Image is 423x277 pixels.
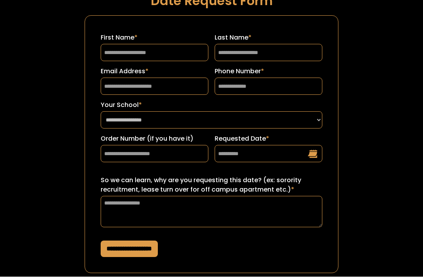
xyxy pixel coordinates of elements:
[101,176,322,195] label: So we can learn, why are you requesting this date? (ex: sorority recruitment, lease turn over for...
[85,16,338,273] form: Request a Date Form
[101,134,208,144] label: Order Number (if you have it)
[101,101,322,110] label: Your School
[215,67,322,76] label: Phone Number
[215,33,322,43] label: Last Name
[101,67,208,76] label: Email Address
[215,134,322,144] label: Requested Date
[101,33,208,43] label: First Name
